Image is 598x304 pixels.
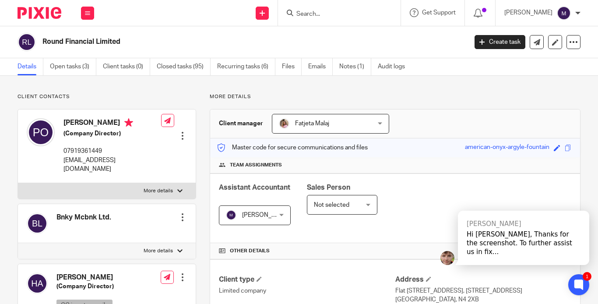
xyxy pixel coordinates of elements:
[42,37,378,46] h2: Round Financial Limited
[219,119,263,128] h3: Client manager
[422,10,456,16] span: Get Support
[27,213,48,234] img: svg%3E
[18,93,196,100] p: Client contacts
[242,212,290,218] span: [PERSON_NAME]
[504,8,552,17] p: [PERSON_NAME]
[295,11,374,18] input: Search
[583,272,591,281] div: 1
[557,6,571,20] img: svg%3E
[50,58,96,75] a: Open tasks (3)
[63,156,161,174] p: [EMAIL_ADDRESS][DOMAIN_NAME]
[157,58,211,75] a: Closed tasks (95)
[314,202,349,208] span: Not selected
[440,251,454,265] img: Chy10dY5LEHvj3TC4UfDpNBP8wd5IkGYgqMBIwt0Bvokvgbo6HzD3csUxYwJb3u3T6n1DKehDzt.jpg
[395,275,571,284] h4: Address
[18,7,61,19] img: Pixie
[230,247,270,255] span: Other details
[339,58,371,75] a: Notes (1)
[395,286,571,295] p: Flat [STREET_ADDRESS], [STREET_ADDRESS]
[63,129,161,138] h5: (Company Director)
[219,286,395,295] p: Limited company
[18,58,43,75] a: Details
[124,118,133,127] i: Primary
[18,33,36,51] img: svg%3E
[279,118,289,129] img: MicrosoftTeams-image%20(5).png
[467,230,580,256] div: Hi [PERSON_NAME], Thanks for the screenshot. To further assist us in fix...
[56,273,156,282] h4: [PERSON_NAME]
[217,143,368,152] p: Master code for secure communications and files
[217,58,275,75] a: Recurring tasks (6)
[56,282,156,291] h5: (Company Director)
[475,35,525,49] a: Create task
[307,184,350,191] span: Sales Person
[103,58,150,75] a: Client tasks (0)
[27,273,48,294] img: svg%3E
[219,184,290,191] span: Assistant Accountant
[378,58,412,75] a: Audit logs
[467,219,580,228] div: [PERSON_NAME]
[230,162,282,169] span: Team assignments
[226,210,236,220] img: svg%3E
[56,213,111,222] h4: Bnky Mcbnk Ltd.
[282,58,302,75] a: Files
[63,118,161,129] h4: [PERSON_NAME]
[295,120,329,127] span: Fatjeta Malaj
[210,93,580,100] p: More details
[465,143,549,153] div: american-onyx-argyle-fountain
[63,147,161,156] p: 07919361449
[27,118,55,146] img: svg%3E
[308,58,333,75] a: Emails
[144,187,173,194] p: More details
[219,275,395,284] h4: Client type
[144,247,173,255] p: More details
[395,295,571,304] p: [GEOGRAPHIC_DATA], N4 2XB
